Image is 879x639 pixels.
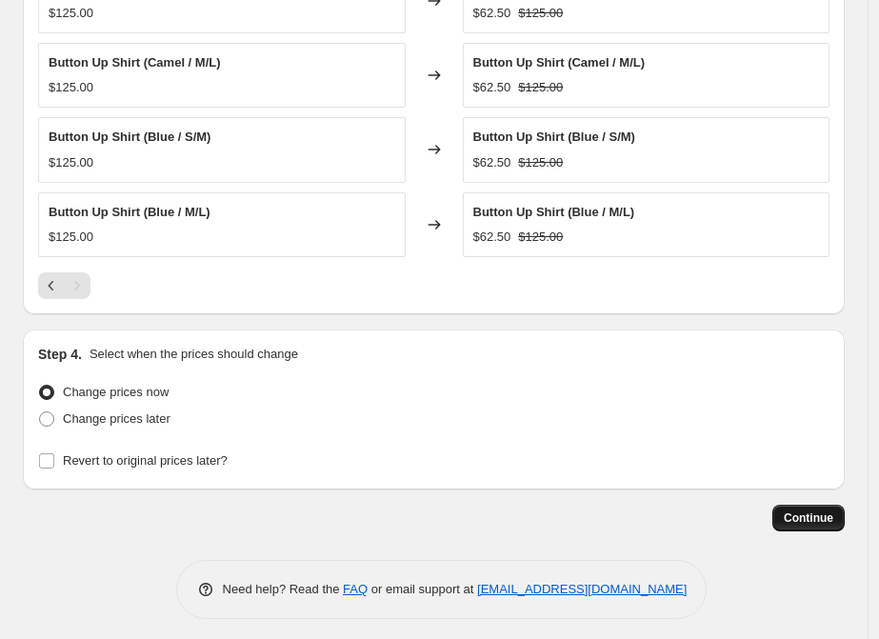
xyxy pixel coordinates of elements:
[49,6,93,20] span: $125.00
[477,582,687,596] a: [EMAIL_ADDRESS][DOMAIN_NAME]
[473,155,511,170] span: $62.50
[772,505,845,531] button: Continue
[49,205,210,219] span: Button Up Shirt (Blue / M/L)
[473,205,635,219] span: Button Up Shirt (Blue / M/L)
[63,385,169,399] span: Change prices now
[49,80,93,94] span: $125.00
[473,55,646,70] span: Button Up Shirt (Camel / M/L)
[473,6,511,20] span: $62.50
[518,6,563,20] span: $125.00
[473,130,635,144] span: Button Up Shirt (Blue / S/M)
[38,272,90,299] nav: Pagination
[63,453,228,468] span: Revert to original prices later?
[518,230,563,244] span: $125.00
[473,80,511,94] span: $62.50
[49,130,210,144] span: Button Up Shirt (Blue / S/M)
[90,345,298,364] p: Select when the prices should change
[49,55,221,70] span: Button Up Shirt (Camel / M/L)
[49,230,93,244] span: $125.00
[343,582,368,596] a: FAQ
[38,272,65,299] button: Previous
[223,582,344,596] span: Need help? Read the
[518,80,563,94] span: $125.00
[784,510,833,526] span: Continue
[63,411,170,426] span: Change prices later
[368,582,477,596] span: or email support at
[518,155,563,170] span: $125.00
[49,155,93,170] span: $125.00
[473,230,511,244] span: $62.50
[38,345,82,364] h2: Step 4.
